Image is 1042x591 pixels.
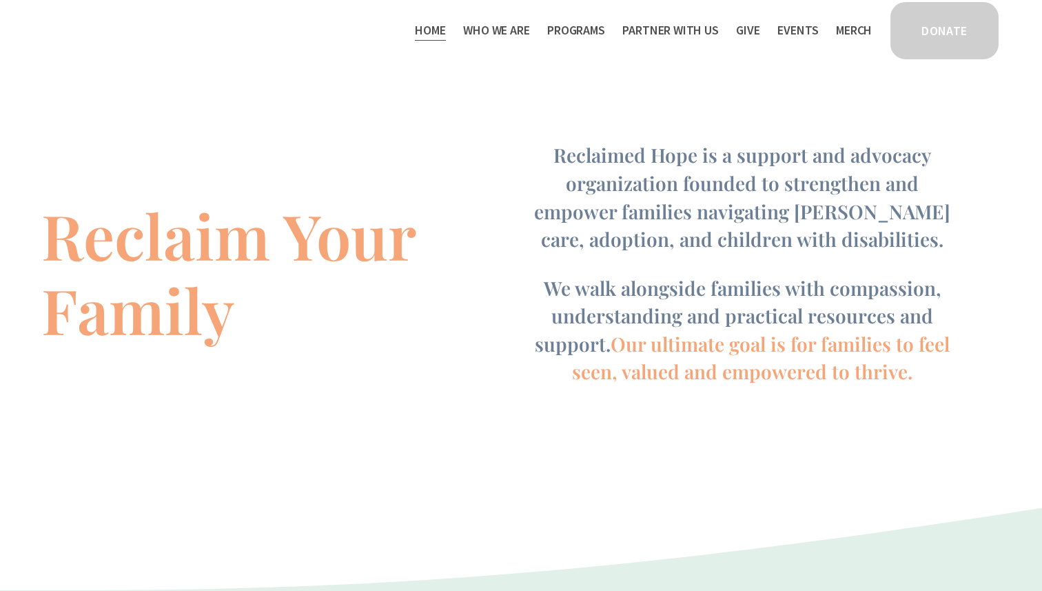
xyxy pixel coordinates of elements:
[534,142,955,252] span: Reclaimed Hope is a support and advocacy organization founded to strengthen and empower families ...
[41,198,436,347] h1: Reclaim Your Family
[547,19,605,41] a: folder dropdown
[622,21,718,41] span: Partner With Us
[836,19,872,41] a: Merch
[463,19,529,41] a: folder dropdown
[535,275,946,357] span: We walk alongside families with compassion, understanding and practical resources and support.
[777,19,818,41] a: Events
[572,331,954,385] span: Our ultimate goal is for families to feel seen, valued and empowered to thrive.
[415,19,445,41] a: Home
[463,21,529,41] span: Who We Are
[622,19,718,41] a: folder dropdown
[547,21,605,41] span: Programs
[736,19,759,41] a: Give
